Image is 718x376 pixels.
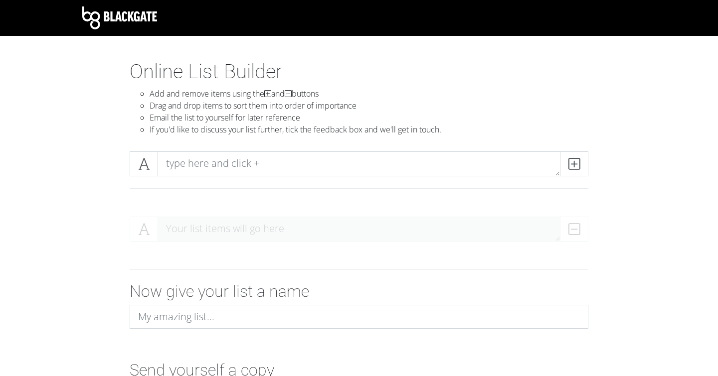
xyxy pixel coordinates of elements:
[150,88,588,100] li: Add and remove items using the and buttons
[150,100,588,112] li: Drag and drop items to sort them into order of importance
[150,112,588,124] li: Email the list to yourself for later reference
[130,282,588,301] h2: Now give your list a name
[150,124,588,135] li: If you'd like to discuss your list further, tick the feedback box and we'll get in touch.
[130,305,588,329] input: My amazing list...
[130,60,588,84] h1: Online List Builder
[82,6,157,29] img: Blackgate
